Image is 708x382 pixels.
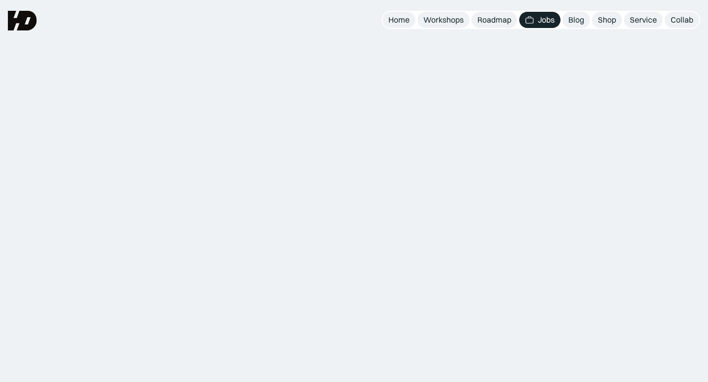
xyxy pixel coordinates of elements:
[472,12,517,28] a: Roadmap
[568,15,584,25] div: Blog
[671,15,693,25] div: Collab
[630,15,657,25] div: Service
[417,12,470,28] a: Workshops
[538,15,555,25] div: Jobs
[388,15,410,25] div: Home
[562,12,590,28] a: Blog
[423,15,464,25] div: Workshops
[665,12,699,28] a: Collab
[477,15,511,25] div: Roadmap
[592,12,622,28] a: Shop
[624,12,663,28] a: Service
[383,12,415,28] a: Home
[598,15,616,25] div: Shop
[519,12,560,28] a: Jobs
